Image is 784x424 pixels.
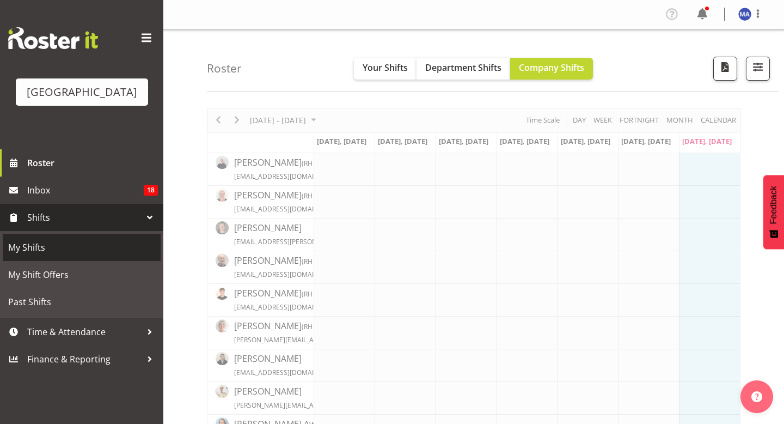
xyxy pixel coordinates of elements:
h4: Roster [207,62,242,75]
span: Inbox [27,182,144,198]
img: Rosterit website logo [8,27,98,49]
span: Shifts [27,209,142,226]
button: Your Shifts [354,58,416,80]
a: My Shifts [3,234,161,261]
img: max-allan11499.jpg [738,8,751,21]
span: Past Shifts [8,294,155,310]
div: [GEOGRAPHIC_DATA] [27,84,137,100]
span: Time & Attendance [27,324,142,340]
span: Company Shifts [519,62,584,74]
button: Feedback - Show survey [763,175,784,249]
button: Company Shifts [510,58,593,80]
button: Department Shifts [416,58,510,80]
a: My Shift Offers [3,261,161,288]
img: help-xxl-2.png [751,391,762,402]
button: Download a PDF of the roster according to the set date range. [713,57,737,81]
span: Roster [27,155,158,171]
button: Filter Shifts [746,57,770,81]
span: My Shifts [8,239,155,256]
span: 18 [144,185,158,196]
span: Department Shifts [425,62,501,74]
span: Feedback [769,186,779,224]
span: Your Shifts [363,62,408,74]
span: My Shift Offers [8,266,155,283]
span: Finance & Reporting [27,351,142,367]
a: Past Shifts [3,288,161,316]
